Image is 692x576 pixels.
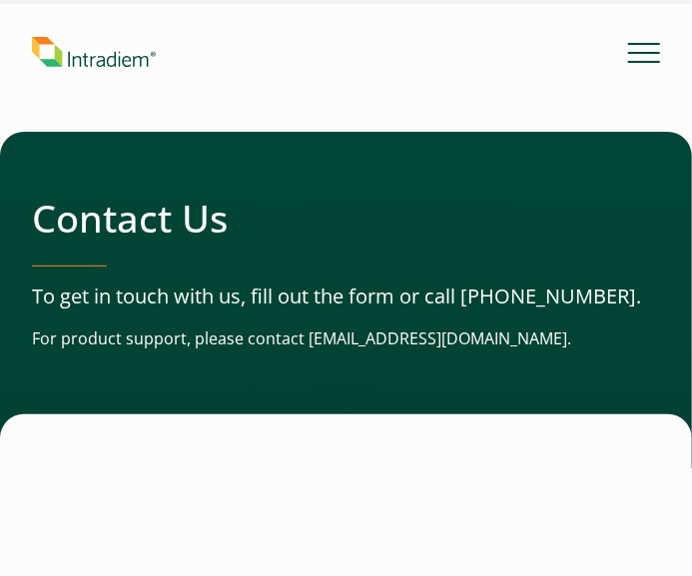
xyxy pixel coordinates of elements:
button: Mobile Navigation Button [628,36,660,68]
p: To get in touch with us, fill out the form or call [PHONE_NUMBER]. [32,283,660,311]
img: Intradiem [32,37,156,68]
p: For product support, please contact [EMAIL_ADDRESS][DOMAIN_NAME]. [32,327,660,350]
h1: Contact Us [32,196,660,242]
a: Link to homepage of Intradiem [32,37,628,68]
